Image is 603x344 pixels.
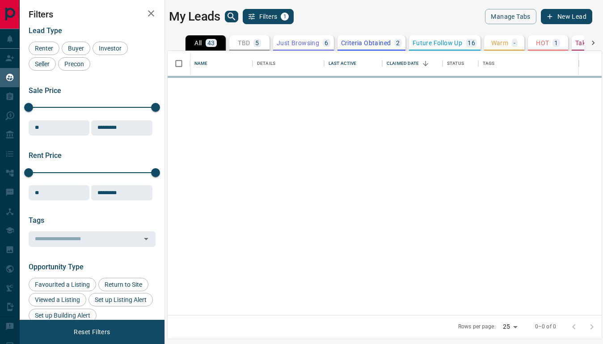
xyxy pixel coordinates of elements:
div: Renter [29,42,59,55]
div: Details [257,51,275,76]
span: Set up Listing Alert [92,296,150,303]
p: Rows per page: [458,323,496,331]
p: 0–0 of 0 [535,323,556,331]
div: Status [447,51,464,76]
p: Criteria Obtained [341,40,391,46]
p: TBD [238,40,250,46]
div: Precon [58,57,90,71]
p: 16 [468,40,475,46]
p: 43 [207,40,215,46]
p: 2 [396,40,400,46]
span: Sale Price [29,86,61,95]
div: 25 [499,320,521,333]
div: Set up Listing Alert [89,293,153,306]
button: search button [225,11,238,22]
p: Future Follow Up [413,40,462,46]
div: Buyer [62,42,90,55]
p: 1 [554,40,558,46]
div: Seller [29,57,56,71]
div: Name [194,51,208,76]
span: Rent Price [29,151,62,160]
span: 1 [282,13,288,20]
div: Details [253,51,324,76]
div: Claimed Date [382,51,443,76]
span: Viewed a Listing [32,296,83,303]
p: 5 [255,40,259,46]
p: HOT [536,40,549,46]
p: Warm [491,40,509,46]
p: All [194,40,202,46]
p: - [514,40,515,46]
span: Investor [96,45,125,52]
button: Reset Filters [68,324,116,340]
button: New Lead [541,9,592,24]
div: Last Active [324,51,382,76]
div: Return to Site [98,278,148,291]
p: 6 [325,40,328,46]
span: Set up Building Alert [32,312,93,319]
span: Favourited a Listing [32,281,93,288]
p: Just Browsing [277,40,319,46]
button: Open [140,233,152,245]
div: Status [443,51,478,76]
div: Last Active [329,51,356,76]
h1: My Leads [169,9,220,24]
h2: Filters [29,9,156,20]
div: Viewed a Listing [29,293,86,306]
div: Tags [478,51,579,76]
div: Favourited a Listing [29,278,96,291]
span: Precon [61,60,87,68]
span: Tags [29,216,44,225]
div: Name [190,51,253,76]
button: Sort [419,57,432,70]
span: Seller [32,60,53,68]
button: Manage Tabs [485,9,536,24]
span: Buyer [65,45,87,52]
button: Filters1 [243,9,294,24]
span: Return to Site [101,281,145,288]
span: Opportunity Type [29,263,84,271]
div: Investor [93,42,128,55]
div: Set up Building Alert [29,309,97,322]
div: Claimed Date [387,51,419,76]
span: Renter [32,45,56,52]
span: Lead Type [29,26,62,35]
div: Tags [483,51,495,76]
